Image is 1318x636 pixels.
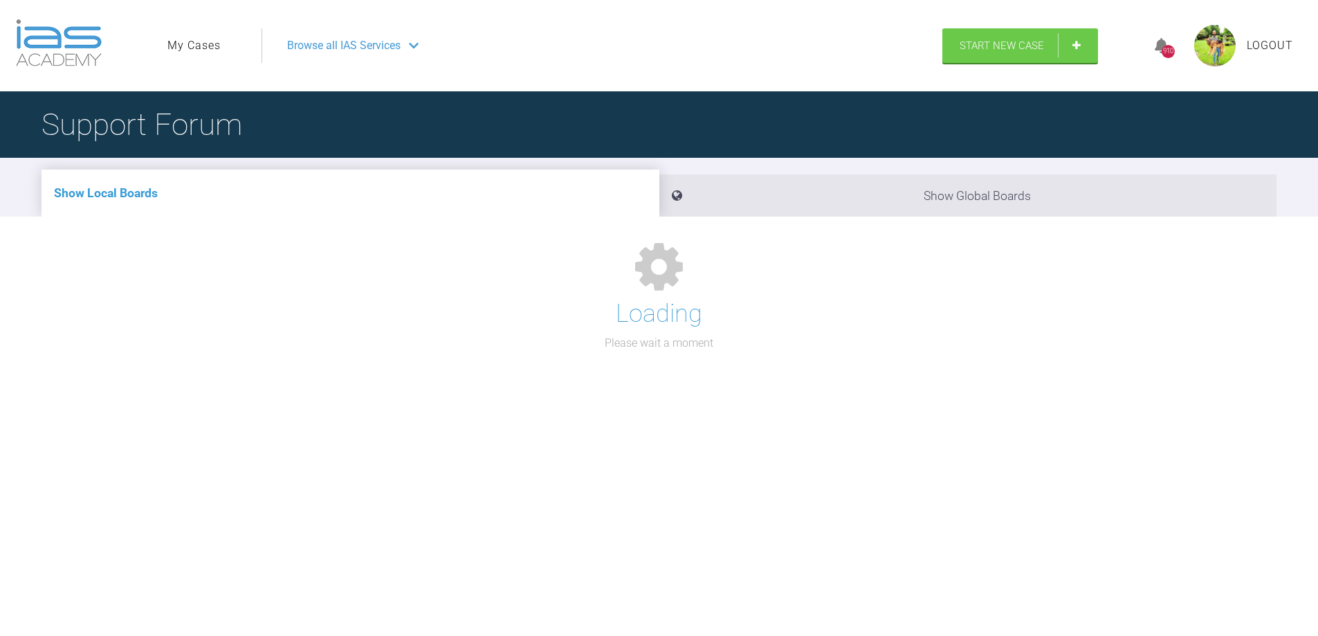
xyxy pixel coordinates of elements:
span: Start New Case [960,39,1044,52]
h1: Loading [616,294,702,334]
div: 910 [1162,45,1175,58]
img: profile.png [1194,25,1236,66]
li: Show Global Boards [659,174,1277,217]
p: Please wait a moment [605,334,713,352]
h1: Support Forum [42,100,242,149]
li: Show Local Boards [42,170,659,217]
span: Browse all IAS Services [287,37,401,55]
a: Logout [1247,37,1293,55]
a: Start New Case [942,28,1098,63]
img: logo-light.3e3ef733.png [16,19,102,66]
a: My Cases [167,37,221,55]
